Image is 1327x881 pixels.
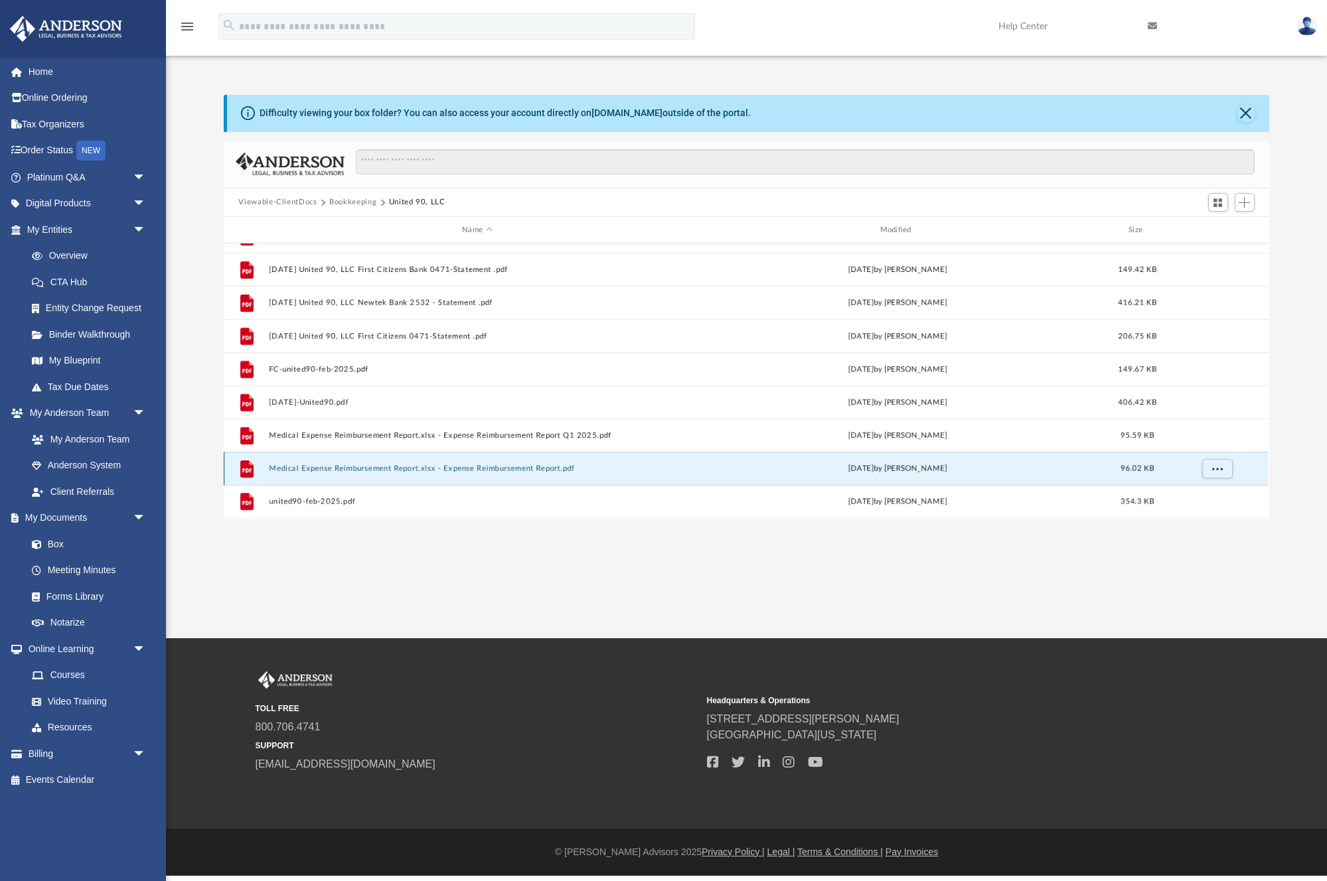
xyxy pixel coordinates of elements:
span: arrow_drop_down [133,740,159,768]
div: [DATE] by [PERSON_NAME] [690,463,1105,475]
span: arrow_drop_down [133,190,159,218]
a: Pay Invoices [886,847,938,857]
button: united90-feb-2025.pdf [270,498,684,506]
button: United 90, LLC [389,196,445,208]
button: [DATE]-United90.pdf [270,398,684,407]
a: Tax Due Dates [19,373,166,400]
a: My Blueprint [19,348,159,374]
div: NEW [76,141,106,161]
div: [DATE] by [PERSON_NAME] [690,330,1105,342]
a: My Entitiesarrow_drop_down [9,216,166,243]
a: Events Calendar [9,767,166,793]
small: SUPPORT [256,740,698,752]
a: menu [179,25,195,34]
button: [DATE] United 90, LLC Newtek Bank 2532 - Statement .pdf [270,299,684,307]
button: Viewable-ClientDocs [238,196,317,208]
a: [GEOGRAPHIC_DATA][US_STATE] [707,729,877,740]
a: Entity Change Request [19,295,166,322]
div: Name [269,224,684,236]
small: Headquarters & Operations [707,695,1149,707]
span: arrow_drop_down [133,164,159,191]
a: Anderson System [19,452,159,479]
button: FC-united90-feb-2025.pdf [270,365,684,373]
div: [DATE] by [PERSON_NAME] [690,297,1105,309]
div: Size [1111,224,1164,236]
a: Video Training [19,688,153,714]
a: Binder Walkthrough [19,321,166,348]
span: 95.59 KB [1121,432,1154,439]
a: Notarize [19,610,159,636]
div: © [PERSON_NAME] Advisors 2025 [166,845,1327,859]
span: arrow_drop_down [133,216,159,243]
button: Close [1237,104,1255,123]
a: Resources [19,714,159,741]
a: Courses [19,662,159,689]
a: Box [19,531,153,557]
span: 96.02 KB [1121,465,1154,472]
button: Medical Expense Reimbursement Report.xlsx - Expense Reimbursement Report.pdf [270,464,684,473]
a: Terms & Conditions | [797,847,883,857]
button: Switch to Grid View [1208,193,1228,212]
a: My Anderson Teamarrow_drop_down [9,400,159,427]
div: [DATE] by [PERSON_NAME] [690,430,1105,442]
a: Digital Productsarrow_drop_down [9,190,166,217]
a: Platinum Q&Aarrow_drop_down [9,164,166,190]
button: Bookkeeping [329,196,376,208]
div: [DATE] by [PERSON_NAME] [690,364,1105,375]
a: My Documentsarrow_drop_down [9,505,159,531]
button: [DATE] United 90, LLC First Citizens Bank 0471-Statement .pdf [270,265,684,274]
span: arrow_drop_down [133,400,159,427]
a: Home [9,58,166,85]
a: My Anderson Team [19,426,153,452]
div: id [230,224,263,236]
span: arrow_drop_down [133,636,159,663]
a: Online Ordering [9,85,166,111]
a: Billingarrow_drop_down [9,740,166,767]
a: Forms Library [19,583,153,610]
button: Medical Expense Reimbursement Report.xlsx - Expense Reimbursement Report Q1 2025.pdf [270,431,684,440]
button: [DATE] United 90, LLC First Citizens 0471-Statement .pdf [270,332,684,340]
a: Order StatusNEW [9,137,166,165]
button: Add [1235,193,1255,212]
div: [DATE] by [PERSON_NAME] [690,496,1105,508]
img: Anderson Advisors Platinum Portal [6,16,126,42]
span: 149.67 KB [1119,366,1157,373]
span: 416.21 KB [1119,299,1157,306]
a: Meeting Minutes [19,557,159,584]
span: 354.3 KB [1121,498,1154,506]
img: Anderson Advisors Platinum Portal [256,671,335,689]
input: Search files and folders [356,149,1254,174]
a: Client Referrals [19,478,159,505]
a: Privacy Policy | [702,847,765,857]
small: TOLL FREE [256,703,698,714]
a: [DOMAIN_NAME] [591,107,663,118]
div: Difficulty viewing your box folder? You can also access your account directly on outside of the p... [260,106,751,120]
a: Tax Organizers [9,111,166,137]
a: CTA Hub [19,269,166,295]
a: [EMAIL_ADDRESS][DOMAIN_NAME] [256,758,435,770]
i: search [222,18,236,33]
span: 149.42 KB [1119,266,1157,273]
div: [DATE] by [PERSON_NAME] [690,397,1105,409]
span: arrow_drop_down [133,505,159,532]
div: grid [224,243,1269,518]
span: 206.75 KB [1119,332,1157,340]
div: Modified [690,224,1105,236]
a: Legal | [767,847,795,857]
a: 800.706.4741 [256,721,321,732]
i: menu [179,19,195,34]
a: Overview [19,243,166,269]
div: id [1170,224,1263,236]
a: [STREET_ADDRESS][PERSON_NAME] [707,713,899,724]
img: User Pic [1297,17,1317,36]
div: [DATE] by [PERSON_NAME] [690,264,1105,276]
button: More options [1202,459,1233,479]
span: 406.42 KB [1119,399,1157,406]
a: Online Learningarrow_drop_down [9,636,159,662]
